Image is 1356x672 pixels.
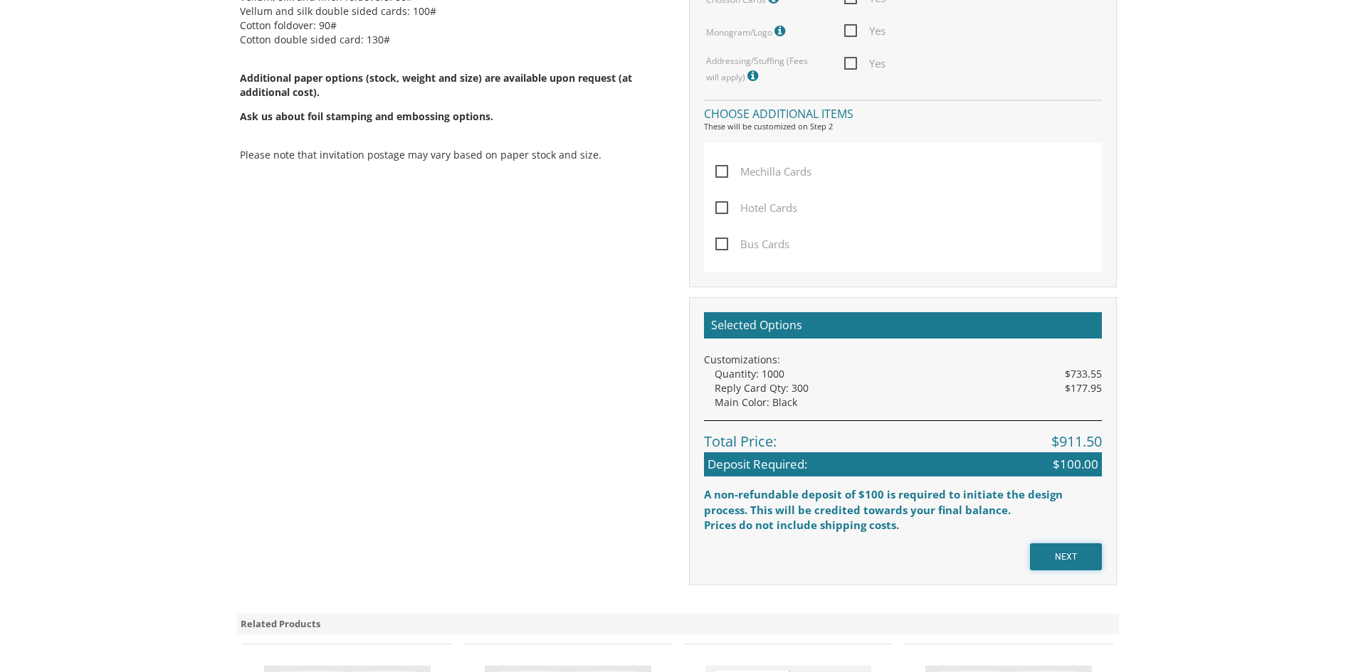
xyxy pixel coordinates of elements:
span: $911.50 [1051,432,1102,452]
div: Total Price: [704,420,1102,452]
li: Cotton double sided card: 130# [240,33,668,47]
span: Yes [844,22,885,40]
label: Addressing/Stuffing (Fees will apply) [706,55,823,85]
div: Quantity: 1000 [715,367,1102,381]
span: Hotel Cards [715,199,797,217]
span: $177.95 [1065,381,1102,395]
span: $100.00 [1053,456,1098,473]
li: Cotton foldover: 90# [240,18,668,33]
span: Bus Cards [715,235,789,253]
span: Mechilla Cards [715,163,811,181]
div: Prices do not include shipping costs. [704,518,1102,533]
span: $733.55 [1065,367,1102,381]
div: These will be customized on Step 2 [704,121,1102,132]
li: Vellum and silk double sided cards: 100# [240,4,668,18]
div: Customizations: [704,353,1102,367]
div: Deposit Required: [704,452,1102,476]
div: Reply Card Qty: 300 [715,381,1102,395]
span: Ask us about foil stamping and embossing options. [240,110,493,123]
h4: Choose additional items [704,100,1102,124]
h2: Selected Options [704,312,1102,339]
span: Additional paper options (stock, weight and size) are available upon request (at additional cost). [240,71,668,124]
div: A non-refundable deposit of $100 is required to initiate the design process. This will be credite... [704,487,1102,518]
span: Yes [844,55,885,73]
input: NEXT [1030,543,1102,570]
label: Monogram/Logo [706,22,789,41]
div: Related Products [237,614,1120,634]
div: Main Color: Black [715,395,1102,410]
